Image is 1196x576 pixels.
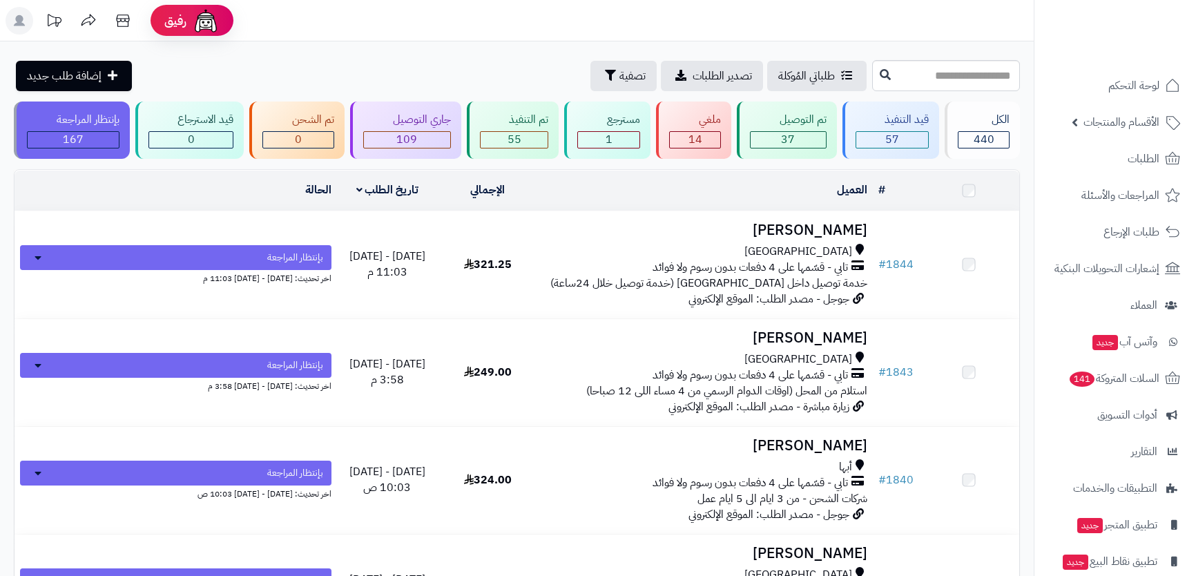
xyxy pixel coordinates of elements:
span: [GEOGRAPHIC_DATA] [744,352,852,367]
a: ملغي 14 [653,102,734,159]
a: لوحة التحكم [1043,69,1188,102]
a: الحالة [305,182,331,198]
div: ملغي [669,112,721,128]
div: بإنتظار المراجعة [27,112,119,128]
span: الطلبات [1128,149,1159,169]
a: تم التوصيل 37 [734,102,840,159]
button: تصفية [590,61,657,91]
div: 1 [578,132,639,148]
span: 37 [781,131,795,148]
span: 0 [295,131,302,148]
a: تم الشحن 0 [247,102,347,159]
span: طلبات الإرجاع [1103,222,1159,242]
div: 14 [670,132,720,148]
a: العملاء [1043,289,1188,322]
a: جاري التوصيل 109 [347,102,464,159]
span: # [878,364,886,381]
div: 0 [263,132,334,148]
div: 57 [856,132,929,148]
div: مسترجع [577,112,640,128]
span: [DATE] - [DATE] 3:58 م [349,356,425,388]
a: طلبات الإرجاع [1043,215,1188,249]
a: تم التنفيذ 55 [464,102,562,159]
span: خدمة توصيل داخل [GEOGRAPHIC_DATA] (خدمة توصيل خلال 24ساعة) [550,275,867,291]
span: 141 [1068,371,1095,387]
img: logo-2.png [1102,19,1183,48]
span: # [878,472,886,488]
span: وآتس آب [1091,332,1157,352]
span: لوحة التحكم [1108,76,1159,95]
a: أدوات التسويق [1043,399,1188,432]
h3: [PERSON_NAME] [543,330,867,346]
span: إشعارات التحويلات البنكية [1054,259,1159,278]
span: 109 [396,131,417,148]
span: التقارير [1131,442,1157,461]
a: تحديثات المنصة [37,7,71,38]
span: أدوات التسويق [1097,405,1157,425]
div: قيد الاسترجاع [148,112,234,128]
span: [DATE] - [DATE] 11:03 م [349,248,425,280]
span: إضافة طلب جديد [27,68,102,84]
a: مسترجع 1 [561,102,653,159]
span: طلباتي المُوكلة [778,68,835,84]
a: #1844 [878,256,914,273]
span: تصدير الطلبات [693,68,752,84]
span: 57 [885,131,899,148]
span: 321.25 [464,256,512,273]
a: التقارير [1043,435,1188,468]
a: الطلبات [1043,142,1188,175]
a: التطبيقات والخدمات [1043,472,1188,505]
div: 0 [149,132,233,148]
span: زيارة مباشرة - مصدر الطلب: الموقع الإلكتروني [668,399,849,415]
span: المراجعات والأسئلة [1081,186,1159,205]
span: [GEOGRAPHIC_DATA] [744,244,852,260]
span: [DATE] - [DATE] 10:03 ص [349,463,425,496]
div: تم التنفيذ [480,112,549,128]
h3: [PERSON_NAME] [543,222,867,238]
span: العملاء [1130,296,1157,315]
a: السلات المتروكة141 [1043,362,1188,395]
div: اخر تحديث: [DATE] - [DATE] 3:58 م [20,378,331,392]
span: تابي - قسّمها على 4 دفعات بدون رسوم ولا فوائد [653,367,848,383]
span: تطبيق المتجر [1076,515,1157,535]
div: اخر تحديث: [DATE] - [DATE] 10:03 ص [20,486,331,500]
span: بإنتظار المراجعة [267,466,323,480]
span: 249.00 [464,364,512,381]
span: تطبيق نقاط البيع [1061,552,1157,571]
span: تابي - قسّمها على 4 دفعات بدون رسوم ولا فوائد [653,260,848,276]
a: الإجمالي [470,182,505,198]
span: 324.00 [464,472,512,488]
a: # [878,182,885,198]
a: وآتس آبجديد [1043,325,1188,358]
div: اخر تحديث: [DATE] - [DATE] 11:03 م [20,270,331,285]
div: 37 [751,132,826,148]
span: بإنتظار المراجعة [267,358,323,372]
a: العميل [837,182,867,198]
span: بإنتظار المراجعة [267,251,323,265]
span: 1 [606,131,613,148]
a: تاريخ الطلب [356,182,419,198]
span: تابي - قسّمها على 4 دفعات بدون رسوم ولا فوائد [653,475,848,491]
span: 167 [63,131,84,148]
span: جوجل - مصدر الطلب: الموقع الإلكتروني [688,291,849,307]
a: بإنتظار المراجعة 167 [11,102,133,159]
a: المراجعات والأسئلة [1043,179,1188,212]
a: إضافة طلب جديد [16,61,132,91]
a: #1843 [878,364,914,381]
div: 55 [481,132,548,148]
span: 0 [188,131,195,148]
div: الكل [958,112,1010,128]
span: تصفية [619,68,646,84]
span: الأقسام والمنتجات [1083,113,1159,132]
div: تم الشحن [262,112,334,128]
a: إشعارات التحويلات البنكية [1043,252,1188,285]
span: أبها [839,459,852,475]
h3: [PERSON_NAME] [543,438,867,454]
span: التطبيقات والخدمات [1073,479,1157,498]
span: استلام من المحل (اوقات الدوام الرسمي من 4 مساء اللى 12 صباحا) [586,383,867,399]
div: جاري التوصيل [363,112,451,128]
a: الكل440 [942,102,1023,159]
span: 440 [974,131,994,148]
div: 167 [28,132,119,148]
img: ai-face.png [192,7,220,35]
